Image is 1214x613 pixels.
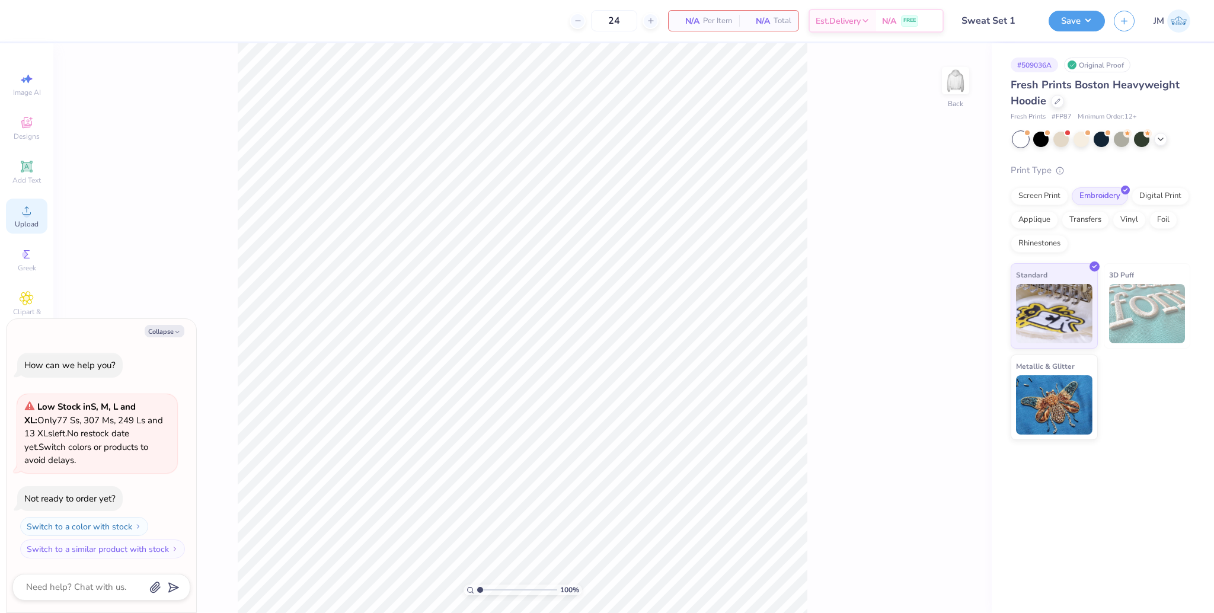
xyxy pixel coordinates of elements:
span: JM [1154,14,1164,28]
div: Foil [1149,211,1177,229]
span: Metallic & Glitter [1016,360,1075,372]
div: Embroidery [1072,187,1128,205]
span: # FP87 [1052,112,1072,122]
span: Image AI [13,88,41,97]
span: Per Item [703,15,732,27]
button: Switch to a color with stock [20,517,148,536]
a: JM [1154,9,1190,33]
span: FREE [903,17,916,25]
span: Fresh Prints [1011,112,1046,122]
img: Back [944,69,967,92]
div: Back [948,98,963,109]
img: Metallic & Glitter [1016,375,1092,435]
button: Save [1049,11,1105,31]
button: Switch to a similar product with stock [20,539,185,558]
div: Original Proof [1064,58,1130,72]
input: – – [591,10,637,31]
div: Vinyl [1113,211,1146,229]
span: 3D Puff [1109,269,1134,281]
span: N/A [882,15,896,27]
span: Fresh Prints Boston Heavyweight Hoodie [1011,78,1180,108]
div: Screen Print [1011,187,1068,205]
img: John Michael Binayas [1167,9,1190,33]
div: How can we help you? [24,359,116,371]
span: Est. Delivery [816,15,861,27]
span: Greek [18,263,36,273]
span: 100 % [560,585,579,595]
span: Only 77 Ss, 307 Ms, 249 Ls and 13 XLs left. Switch colors or products to avoid delays. [24,401,163,466]
span: Minimum Order: 12 + [1078,112,1137,122]
strong: Low Stock in S, M, L and XL : [24,401,136,426]
span: Designs [14,132,40,141]
div: Transfers [1062,211,1109,229]
span: Clipart & logos [6,307,47,326]
img: Switch to a similar product with stock [171,545,178,553]
span: Upload [15,219,39,229]
img: Standard [1016,284,1092,343]
div: Rhinestones [1011,235,1068,253]
span: Add Text [12,175,41,185]
input: Untitled Design [953,9,1040,33]
button: Collapse [145,325,184,337]
div: Not ready to order yet? [24,493,116,505]
div: Applique [1011,211,1058,229]
img: Switch to a color with stock [135,523,142,530]
img: 3D Puff [1109,284,1186,343]
span: Total [774,15,791,27]
div: Digital Print [1132,187,1189,205]
span: No restock date yet. [24,427,129,453]
span: Standard [1016,269,1047,281]
span: N/A [676,15,699,27]
div: # 509036A [1011,58,1058,72]
span: N/A [746,15,770,27]
div: Print Type [1011,164,1190,177]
